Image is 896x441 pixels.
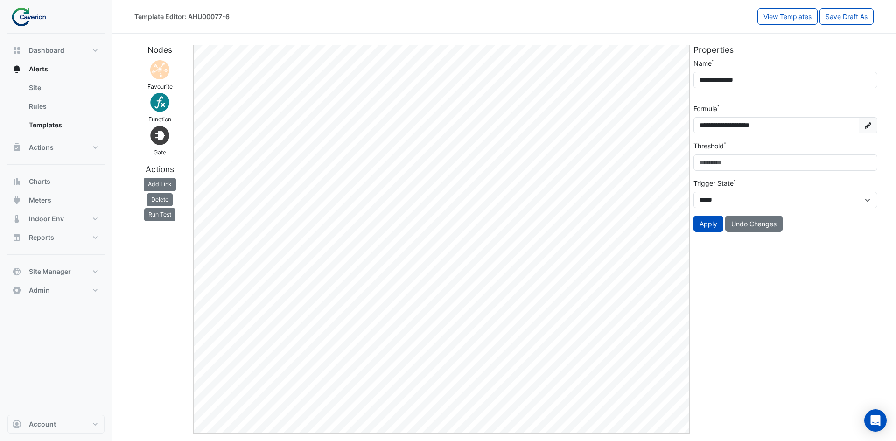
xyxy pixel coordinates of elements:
span: Account [29,420,56,429]
span: Charts [29,177,50,186]
h5: Properties [693,45,877,55]
button: Alerts [7,60,105,78]
button: Charts [7,172,105,191]
small: Gate [154,149,166,156]
button: Dashboard [7,41,105,60]
button: Add Link [144,178,176,191]
span: Alerts [29,64,48,74]
img: Cannot add sensor nodes as the template has been deployed 18 times [148,58,171,81]
app-icon: Alerts [12,64,21,74]
a: Rules [21,97,105,116]
small: Function [148,116,171,123]
button: Apply [693,216,723,232]
img: Company Logo [11,7,53,26]
label: Trigger State [693,178,734,188]
button: Undo Changes [725,216,783,232]
label: Name [693,58,712,68]
img: Gate [148,124,171,147]
label: Formula [693,104,717,113]
a: Templates [21,116,105,134]
span: Dashboard [29,46,64,55]
button: Meters [7,191,105,210]
div: Open Intercom Messenger [864,409,887,432]
span: Admin [29,286,50,295]
app-icon: Dashboard [12,46,21,55]
app-icon: Actions [12,143,21,152]
app-icon: Admin [12,286,21,295]
app-icon: Meters [12,196,21,205]
button: Delete [147,193,173,206]
label: Threshold [693,141,724,151]
img: Function [148,91,171,114]
app-icon: Charts [12,177,21,186]
span: Reports [29,233,54,242]
a: Site [21,78,105,97]
small: Favourite [147,83,173,90]
button: Admin [7,281,105,300]
h5: Actions [131,164,189,174]
span: Site Manager [29,267,71,276]
div: Template Editor: AHU00077-6 [134,12,230,21]
button: Actions [7,138,105,157]
span: Indoor Env [29,214,64,224]
app-icon: Reports [12,233,21,242]
button: Save Draft As [819,8,874,25]
button: Reports [7,228,105,247]
button: Run Test [144,208,175,221]
app-icon: Indoor Env [12,214,21,224]
button: Indoor Env [7,210,105,228]
h5: Nodes [131,45,189,55]
button: View Templates [757,8,818,25]
span: Meters [29,196,51,205]
button: Account [7,415,105,434]
app-icon: Site Manager [12,267,21,276]
span: Actions [29,143,54,152]
div: Alerts [7,78,105,138]
button: Site Manager [7,262,105,281]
